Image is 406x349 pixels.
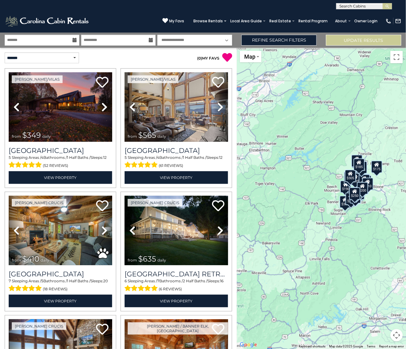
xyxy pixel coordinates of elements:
span: Map [244,53,255,60]
a: View Property [125,295,228,307]
span: 5 [125,155,127,160]
div: $155 [356,161,367,173]
span: 4 [157,155,159,160]
span: from [12,258,21,262]
a: Local Area Guide [227,17,265,25]
a: [GEOGRAPHIC_DATA] [125,146,228,155]
span: My Favs [169,18,184,24]
div: $250 [349,187,360,199]
button: Toggle fullscreen view [391,51,403,63]
a: (0)MY FAVS [197,56,219,60]
a: Refine Search Filters [241,35,317,46]
span: (18 reviews) [43,285,68,293]
a: [GEOGRAPHIC_DATA] Retreat [125,270,228,278]
span: daily [157,258,166,262]
a: Add to favorites [212,199,224,213]
div: $300 [340,195,351,208]
a: Owner Login [351,17,381,25]
span: 1 Half Baths / [67,155,90,160]
div: $565 [359,174,370,186]
div: $180 [351,154,363,167]
a: [PERSON_NAME] Crucis [12,322,66,330]
span: Map data ©2025 Google [329,345,363,348]
span: 6 [125,279,127,283]
span: daily [157,134,166,139]
span: from [12,134,21,139]
a: View Property [9,171,112,184]
img: Google [238,341,259,349]
a: [PERSON_NAME]/Vilas [12,75,63,83]
div: $210 [362,177,373,190]
div: Sleeping Areas / Bathrooms / Sleeps: [9,278,112,293]
a: Terms (opens in new tab) [367,345,376,348]
a: Add to favorites [96,76,108,89]
a: [PERSON_NAME] Crucis [128,199,182,207]
span: 12 [103,155,107,160]
div: $230 [346,192,357,205]
div: $200 [357,182,368,195]
h3: Diamond Creek Lodge [9,146,112,155]
span: from [128,134,137,139]
div: Sleeping Areas / Bathrooms / Sleeps: [125,278,228,293]
a: [PERSON_NAME]/Vilas [128,75,179,83]
a: My Favs [162,18,184,24]
a: Rental Program [295,17,331,25]
span: 5 [9,155,11,160]
a: Real Estate [266,17,294,25]
span: 2 Half Baths / [183,279,207,283]
div: $525 [359,174,370,187]
button: Map camera controls [391,329,403,342]
span: (52 reviews) [43,162,68,170]
div: Sleeping Areas / Bathrooms / Sleeps: [125,155,228,170]
span: 7 [9,279,11,283]
h3: Wilderness Lodge [125,146,228,155]
span: $635 [138,254,156,263]
div: $199 [350,191,361,204]
div: $305 [345,169,356,182]
span: $410 [22,254,39,263]
button: Keyboard shortcuts [299,345,326,349]
a: Add to favorites [96,199,108,213]
a: [PERSON_NAME] / Banner Elk, [GEOGRAPHIC_DATA] [128,322,228,335]
span: daily [41,258,49,262]
a: [PERSON_NAME] Crucis [12,199,66,207]
div: $185 [354,159,365,171]
span: $349 [22,131,41,140]
a: [GEOGRAPHIC_DATA] [9,146,112,155]
span: ( ) [197,56,202,60]
span: 1 Half Baths / [183,155,206,160]
span: 7 [157,279,159,283]
span: 4 [41,155,43,160]
h3: Mountainside Lodge [9,270,112,278]
span: (6 reviews) [159,285,182,293]
div: Sleeping Areas / Bathrooms / Sleeps: [9,155,112,170]
span: $565 [138,131,156,140]
div: $410 [355,180,366,193]
span: 5 [41,279,43,283]
a: Report a map error [379,345,404,348]
span: (61 reviews) [159,162,183,170]
div: $635 [350,173,361,185]
a: Open this area in Google Maps (opens a new window) [238,341,259,349]
span: 16 [220,279,223,283]
span: 12 [219,155,223,160]
a: Add to favorites [96,323,108,336]
span: 20 [103,279,108,283]
div: $245 [344,171,355,184]
button: Update Results [326,35,401,46]
span: 1 Half Baths / [67,279,90,283]
span: from [128,258,137,262]
button: Change map style [240,51,262,62]
a: About [332,17,350,25]
a: Browse Rentals [190,17,226,25]
div: $190 [340,180,351,193]
img: White-1-2.png [5,15,90,27]
div: $175 [371,160,382,173]
img: phone-regular-white.png [386,18,392,24]
a: Add to favorites [212,76,224,89]
img: thumbnail_163281251.jpeg [9,72,112,142]
a: [GEOGRAPHIC_DATA] [9,270,112,278]
img: thumbnail_166977895.jpeg [125,196,228,265]
h3: Valley Farmhouse Retreat [125,270,228,278]
span: daily [42,134,51,139]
